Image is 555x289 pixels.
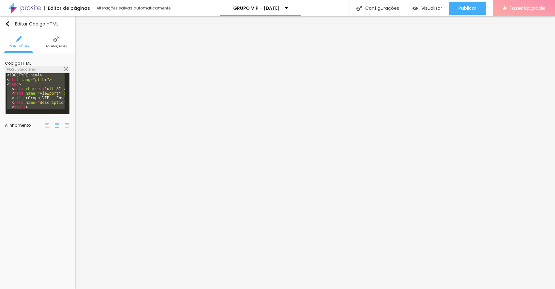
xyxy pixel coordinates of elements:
span: Avançado [46,45,67,48]
img: Icone [5,21,10,26]
iframe: Editor [75,16,555,289]
div: Código HTML [5,61,70,65]
img: Icone [16,36,22,42]
span: Publicar [458,6,476,11]
div: 14528 caracteres [5,66,70,73]
button: Publicar [449,2,486,15]
span: Conteúdo [8,45,29,48]
img: paragraph-right-align.svg [65,123,69,128]
img: Icone [53,36,59,42]
img: view-1.svg [412,6,418,11]
img: Icone [64,67,68,71]
div: Editar Código HTML [5,21,58,26]
span: Visualizar [421,6,442,11]
div: Alinhamento [5,123,44,127]
div: Alterações salvas automaticamente [97,6,172,10]
div: Editor de páginas [44,6,90,10]
img: paragraph-left-align.svg [45,123,50,128]
img: Icone [356,6,362,11]
span: Fazer Upgrade [510,5,545,11]
img: paragraph-center-align.svg [55,123,59,128]
button: Visualizar [406,2,449,15]
p: GRUPO VIP - [DATE] [233,6,280,10]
